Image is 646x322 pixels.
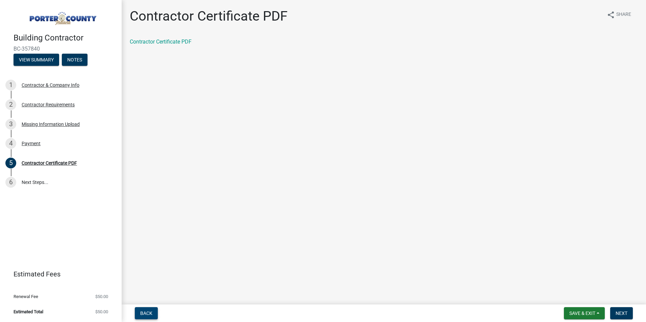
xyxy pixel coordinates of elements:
button: shareShare [601,8,637,21]
button: Back [135,307,158,319]
div: 3 [5,119,16,130]
button: Notes [62,54,88,66]
div: 4 [5,138,16,149]
div: Contractor Certificate PDF [22,161,77,165]
span: Save & Exit [569,311,595,316]
div: Contractor & Company Info [22,83,79,87]
span: Share [616,11,631,19]
button: Next [610,307,633,319]
i: share [607,11,615,19]
span: Back [140,311,152,316]
wm-modal-confirm: Notes [62,57,88,63]
span: Next [616,311,627,316]
img: Porter County, Indiana [14,7,111,26]
div: Contractor Requirements [22,102,75,107]
div: 5 [5,158,16,168]
span: Estimated Total [14,310,43,314]
span: $50.00 [95,310,108,314]
a: Contractor Certificate PDF [130,38,192,45]
div: 1 [5,80,16,90]
span: BC-357840 [14,46,108,52]
div: Payment [22,141,41,146]
button: View Summary [14,54,59,66]
h1: Contractor Certificate PDF [130,8,288,24]
div: 6 [5,177,16,188]
wm-modal-confirm: Summary [14,57,59,63]
button: Save & Exit [564,307,605,319]
div: Missing Information Upload [22,122,80,127]
span: $50.00 [95,294,108,299]
div: 2 [5,99,16,110]
span: Renewal Fee [14,294,38,299]
a: Estimated Fees [5,267,111,281]
h4: Building Contractor [14,33,116,43]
